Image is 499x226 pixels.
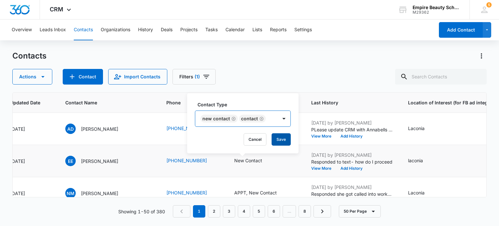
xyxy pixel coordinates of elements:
button: Actions [476,51,487,61]
button: Add History [336,166,367,170]
button: Calendar [225,20,245,40]
div: account name [413,5,460,10]
button: Lists [252,20,262,40]
button: Settings [294,20,312,40]
div: Contact [241,116,258,121]
span: Updated Date [10,99,40,106]
button: Cancel [244,133,266,146]
div: New Contact [234,157,262,164]
div: Phone - +16037831065 - Select to Edit Field [166,157,219,165]
div: notifications count [486,2,492,7]
div: Remove Contact [258,116,264,121]
button: View More [311,166,336,170]
span: AD [65,124,76,134]
button: History [138,20,153,40]
div: Location of Interest (for FB ad integration) - Laconia - Select to Edit Field [408,189,436,197]
button: Leads Inbox [40,20,66,40]
em: 1 [193,205,205,218]
a: [PHONE_NUMBER] [166,189,207,196]
div: New Contact [202,116,230,121]
button: Add Contact [439,22,483,38]
div: Contact Type - APPT, New Contact - Select to Edit Field [234,189,288,197]
a: Page 3 [223,205,235,218]
p: Responded she got called into work early and forgot appt, wanted 1pm [DATE] but no response after... [311,191,392,197]
span: NM [65,188,76,198]
button: Add Contact [63,69,103,85]
a: [PHONE_NUMBER] [166,157,207,164]
span: 5 [486,2,492,7]
div: Contact Name - Elizabeth Ellinger - Select to Edit Field [65,156,130,166]
div: laconia [408,157,423,164]
p: Responded to text- how do I proceed [311,158,392,165]
div: account id [413,10,460,15]
p: Showing 1-50 of 380 [118,208,165,215]
button: Add History [336,134,367,138]
button: Overview [12,20,32,40]
p: [DATE] by [PERSON_NAME] [311,184,392,191]
button: Projects [180,20,198,40]
a: [PHONE_NUMBER] [166,125,207,132]
input: Search Contacts [395,69,487,85]
div: Location of Interest (for FB ad integration) - laconia - Select to Edit Field [408,157,435,165]
div: APPT, New Contact [234,189,277,196]
button: 50 Per Page [339,205,381,218]
p: [PERSON_NAME] [81,190,118,197]
button: Reports [270,20,287,40]
a: Page 6 [268,205,280,218]
a: Page 2 [208,205,220,218]
p: [DATE] by [PERSON_NAME] [311,119,392,126]
span: CRM [50,6,63,13]
a: Next Page [313,205,331,218]
span: EE [65,156,76,166]
button: View More [311,134,336,138]
p: [PERSON_NAME] [81,126,118,132]
span: Last History [311,99,383,106]
div: Contact Name - Natalie Marcoullier - Select to Edit Field [65,188,130,198]
div: Contact Type - New Contact - Select to Edit Field [234,157,274,165]
div: [DATE] [10,190,50,197]
div: Remove New Contact [230,116,236,121]
div: [DATE] [10,126,50,132]
div: Phone - (603) 393-4105 - Select to Edit Field [166,189,219,197]
a: Page 4 [238,205,250,218]
div: Phone - (603) 520-0146 - Select to Edit Field [166,125,219,133]
button: Contacts [74,20,93,40]
div: Location of Interest (for FB ad integration) - Laconia - Select to Edit Field [408,125,436,133]
span: (1) [195,74,200,79]
p: PLease update CRM with Annabells phone number and email address [311,126,392,133]
div: Laconia [408,189,425,196]
div: [DATE] [10,158,50,165]
button: Tasks [205,20,218,40]
a: Page 8 [299,205,311,218]
p: [DATE] by [PERSON_NAME] [311,152,392,158]
span: Phone [166,99,209,106]
button: Actions [12,69,52,85]
label: Contact Type [198,101,293,108]
span: Contact Name [65,99,141,106]
button: Import Contacts [108,69,167,85]
button: Organizations [101,20,130,40]
p: [PERSON_NAME] [81,158,118,165]
nav: Pagination [173,205,331,218]
button: Save [272,133,291,146]
button: Filters [173,69,216,85]
a: Page 5 [253,205,265,218]
button: Deals [161,20,173,40]
h1: Contacts [12,51,46,61]
div: Contact Name - Annabell Daniels - Select to Edit Field [65,124,130,134]
div: Laconia [408,125,425,132]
